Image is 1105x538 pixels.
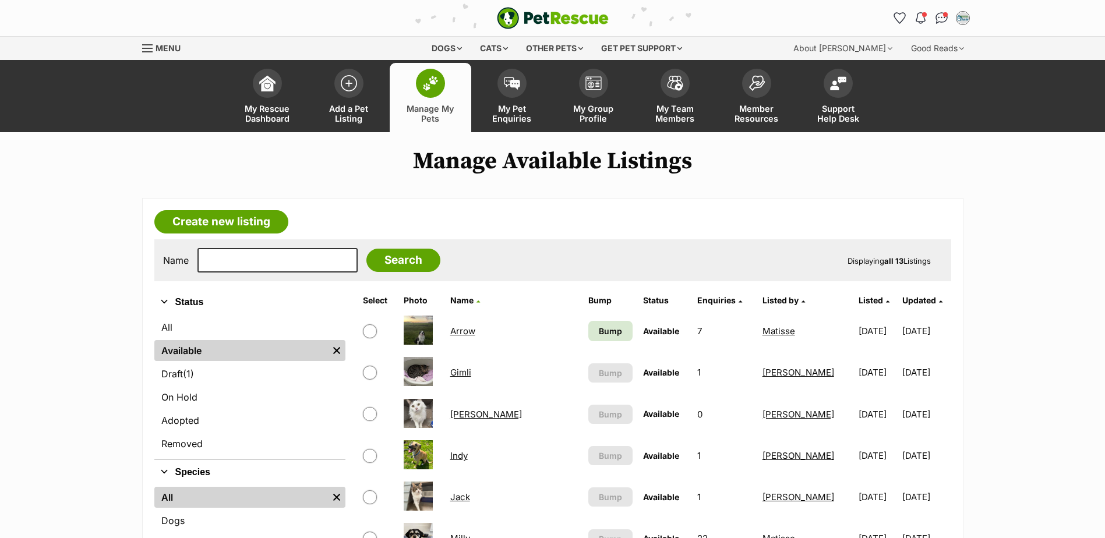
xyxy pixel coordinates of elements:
strong: all 13 [884,256,903,266]
div: Cats [472,37,516,60]
label: Name [163,255,189,266]
a: Conversations [933,9,951,27]
span: Listed [859,295,883,305]
td: [DATE] [854,394,901,434]
img: chat-41dd97257d64d25036548639549fe6c8038ab92f7586957e7f3b1b290dea8141.svg [935,12,948,24]
td: [DATE] [854,436,901,476]
button: My account [954,9,972,27]
span: Add a Pet Listing [323,104,375,123]
span: Displaying Listings [848,256,931,266]
ul: Account quick links [891,9,972,27]
a: Jack [450,491,470,502]
td: [DATE] [854,477,901,517]
a: Adopted [154,410,345,431]
td: [DATE] [854,311,901,351]
span: Bump [599,325,622,337]
img: add-pet-listing-icon-0afa8454b4691262ce3f59096e99ab1cd57d4a30225e0717b998d2c9b9846f56.svg [341,75,357,91]
div: Get pet support [593,37,690,60]
span: Bump [599,449,622,462]
input: Search [366,249,440,272]
span: Bump [599,491,622,503]
a: Support Help Desk [797,63,879,132]
a: Indy [450,450,468,461]
button: Notifications [912,9,930,27]
a: Draft [154,363,345,384]
span: My Group Profile [567,104,620,123]
a: On Hold [154,387,345,408]
span: Bump [599,408,622,420]
a: Create new listing [154,210,288,233]
div: Status [154,314,345,459]
td: 1 [693,477,756,517]
img: pet-enquiries-icon-7e3ad2cf08bfb03b45e93fb7055b45f3efa6380592205ae92323e6603595dc1f.svg [504,77,520,90]
div: Other pets [518,37,591,60]
a: Name [450,295,480,305]
span: Available [643,492,679,502]
span: Listed by [762,295,799,305]
a: [PERSON_NAME] [762,409,834,420]
td: 7 [693,311,756,351]
a: [PERSON_NAME] [762,450,834,461]
a: Arrow [450,325,475,337]
a: Gimli [450,367,471,378]
a: Listed [859,295,889,305]
a: Enquiries [697,295,742,305]
span: Member Resources [730,104,783,123]
a: [PERSON_NAME] [762,491,834,502]
a: Updated [902,295,942,305]
button: Species [154,465,345,480]
span: (1) [183,367,194,381]
span: Manage My Pets [404,104,457,123]
td: 1 [693,352,756,392]
img: member-resources-icon-8e73f808a243e03378d46382f2149f9095a855e16c252ad45f914b54edf8863c.svg [749,75,765,91]
img: Alicia franklin profile pic [957,12,969,24]
td: [DATE] [902,477,949,517]
td: [DATE] [902,394,949,434]
span: My Rescue Dashboard [241,104,294,123]
a: Bump [588,321,633,341]
a: Manage My Pets [390,63,471,132]
div: Dogs [423,37,470,60]
div: About [PERSON_NAME] [785,37,901,60]
a: All [154,487,328,508]
a: My Team Members [634,63,716,132]
a: [PERSON_NAME] [450,409,522,420]
button: Bump [588,446,633,465]
img: group-profile-icon-3fa3cf56718a62981997c0bc7e787c4b2cf8bcc04b72c1350f741eb67cf2f40e.svg [585,76,602,90]
a: Listed by [762,295,805,305]
a: PetRescue [497,7,609,29]
a: Add a Pet Listing [308,63,390,132]
img: dashboard-icon-eb2f2d2d3e046f16d808141f083e7271f6b2e854fb5c12c21221c1fb7104beca.svg [259,75,276,91]
span: Available [643,326,679,336]
span: Bump [599,367,622,379]
img: manage-my-pets-icon-02211641906a0b7f246fdf0571729dbe1e7629f14944591b6c1af311fb30b64b.svg [422,76,439,91]
button: Bump [588,405,633,424]
span: Available [643,409,679,419]
button: Bump [588,363,633,383]
a: My Group Profile [553,63,634,132]
a: Matisse [762,325,795,337]
span: Available [643,451,679,461]
th: Photo [399,291,444,310]
a: Remove filter [328,487,345,508]
a: Available [154,340,328,361]
td: 0 [693,394,756,434]
img: notifications-46538b983faf8c2785f20acdc204bb7945ddae34d4c08c2a6579f10ce5e182be.svg [916,12,925,24]
span: My Pet Enquiries [486,104,538,123]
span: Available [643,367,679,377]
a: Dogs [154,510,345,531]
td: [DATE] [902,436,949,476]
a: Remove filter [328,340,345,361]
span: Name [450,295,474,305]
th: Bump [584,291,637,310]
th: Select [358,291,398,310]
img: help-desk-icon-fdf02630f3aa405de69fd3d07c3f3aa587a6932b1a1747fa1d2bba05be0121f9.svg [830,76,846,90]
td: 1 [693,436,756,476]
td: [DATE] [902,352,949,392]
td: [DATE] [854,352,901,392]
span: translation missing: en.admin.listings.index.attributes.enquiries [697,295,736,305]
button: Status [154,295,345,310]
img: team-members-icon-5396bd8760b3fe7c0b43da4ab00e1e3bb1a5d9ba89233759b79545d2d3fc5d0d.svg [667,76,683,91]
button: Bump [588,487,633,507]
div: Good Reads [903,37,972,60]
